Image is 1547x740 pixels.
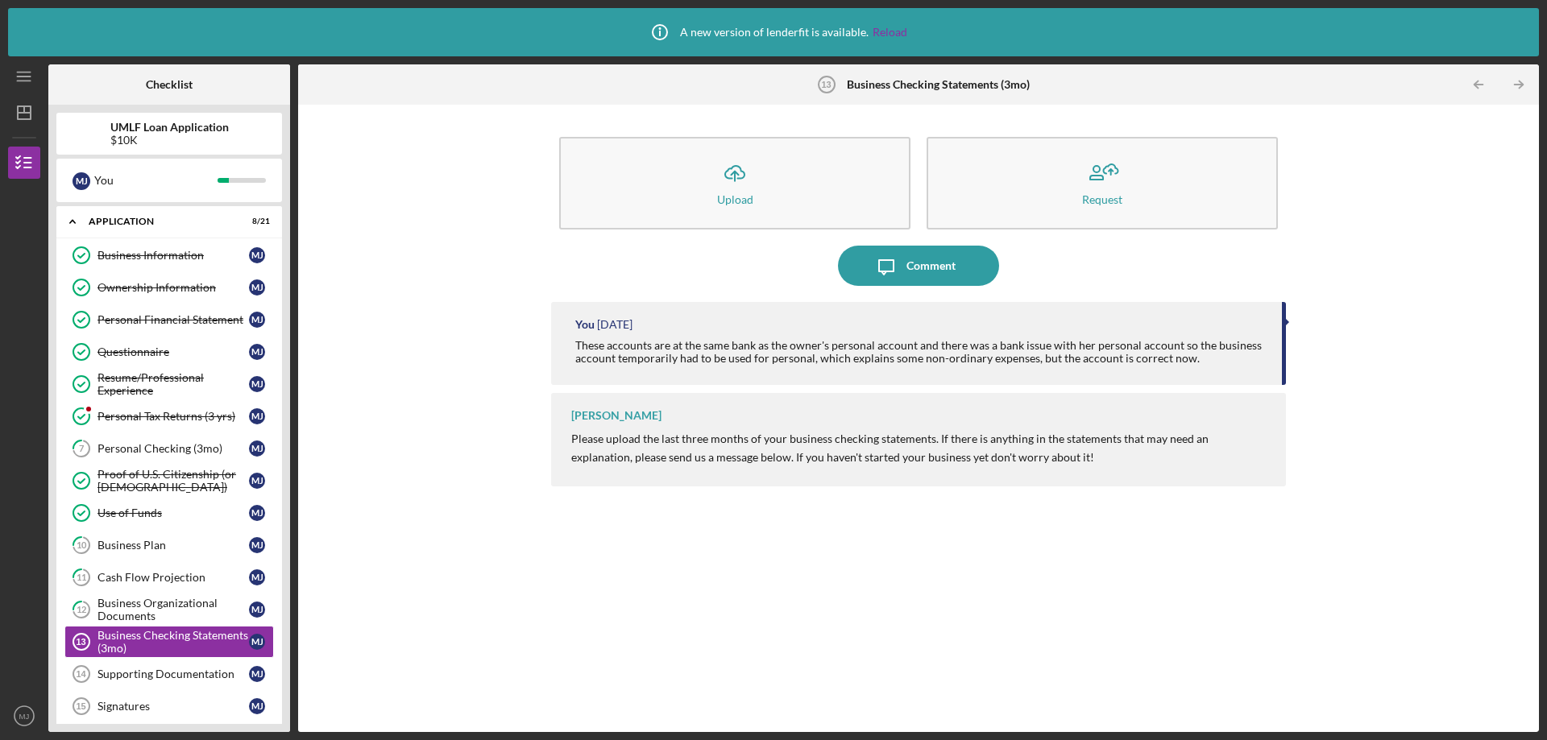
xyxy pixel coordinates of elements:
div: M J [249,440,265,457]
a: 12Business Organizational DocumentsMJ [64,593,274,626]
div: Questionnaire [97,345,249,358]
text: MJ [19,712,30,721]
div: You [94,167,218,194]
tspan: 10 [77,540,87,551]
div: These accounts are at the same bank as the owner's personal account and there was a bank issue wi... [575,339,1266,365]
a: 13Business Checking Statements (3mo)MJ [64,626,274,658]
div: Supporting Documentation [97,668,249,680]
div: M J [249,634,265,650]
div: M J [249,602,265,618]
div: Signatures [97,700,249,713]
tspan: 13 [76,637,85,647]
div: Business Plan [97,539,249,552]
div: M J [249,408,265,424]
div: $10K [110,134,229,147]
a: Personal Financial StatementMJ [64,304,274,336]
a: 7Personal Checking (3mo)MJ [64,432,274,465]
div: Resume/Professional Experience [97,371,249,397]
button: Request [927,137,1278,229]
div: Business Information [97,249,249,262]
a: Use of FundsMJ [64,497,274,529]
a: Ownership InformationMJ [64,271,274,304]
b: Business Checking Statements (3mo) [847,78,1030,91]
div: [PERSON_NAME] [571,409,662,422]
a: Resume/Professional ExperienceMJ [64,368,274,400]
tspan: 14 [76,669,86,679]
a: 15SignaturesMJ [64,690,274,722]
a: QuestionnaireMJ [64,336,274,368]
a: Personal Tax Returns (3 yrs)MJ [64,400,274,432]
b: UMLF Loan Application [110,121,229,134]
div: Proof of U.S. Citizenship (or [DEMOGRAPHIC_DATA]) [97,468,249,494]
div: M J [249,312,265,328]
tspan: 13 [822,80,832,89]
div: Personal Checking (3mo) [97,442,249,455]
tspan: 7 [79,444,85,454]
div: Request [1082,193,1122,205]
div: 8 / 21 [241,217,270,226]
div: Comment [906,246,956,286]
a: Reload [873,26,907,39]
tspan: 11 [77,573,86,583]
div: M J [249,473,265,489]
a: Proof of U.S. Citizenship (or [DEMOGRAPHIC_DATA])MJ [64,465,274,497]
tspan: 15 [76,701,85,711]
div: M J [249,537,265,553]
div: M J [249,505,265,521]
b: Checklist [146,78,193,91]
div: Upload [717,193,753,205]
div: M J [73,172,90,190]
button: Comment [838,246,999,286]
div: M J [249,247,265,263]
div: M J [249,666,265,682]
div: Business Checking Statements (3mo) [97,629,249,655]
div: M J [249,569,265,585]
div: M J [249,698,265,714]
button: MJ [8,700,40,732]
tspan: 12 [77,605,86,615]
div: Use of Funds [97,506,249,519]
div: You [575,318,595,331]
div: A new version of lenderfit is available. [640,12,907,52]
div: Application [89,217,230,226]
div: Personal Financial Statement [97,313,249,326]
a: Business InformationMJ [64,239,274,271]
div: M J [249,279,265,296]
a: 14Supporting DocumentationMJ [64,658,274,690]
div: Business Organizational Documents [97,597,249,622]
a: 11Cash Flow ProjectionMJ [64,561,274,593]
div: Cash Flow Projection [97,571,249,584]
a: 10Business PlanMJ [64,529,274,561]
div: M J [249,376,265,392]
div: Personal Tax Returns (3 yrs) [97,410,249,423]
div: M J [249,344,265,360]
time: 2025-09-05 23:31 [597,318,632,331]
button: Upload [559,137,910,229]
div: Ownership Information [97,281,249,294]
p: Please upload the last three months of your business checking statements. If there is anything in... [571,430,1270,466]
